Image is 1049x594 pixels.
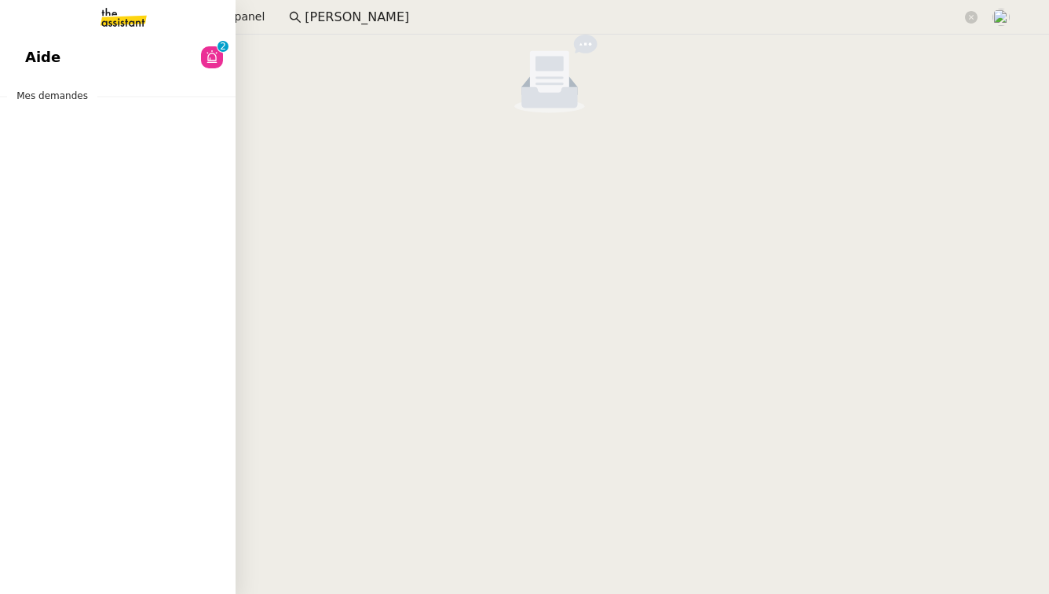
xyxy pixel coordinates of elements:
p: 2 [220,41,226,55]
span: Aide [25,46,60,69]
span: Mes demandes [7,88,97,104]
nz-badge-sup: 2 [217,41,228,52]
img: users%2FPPrFYTsEAUgQy5cK5MCpqKbOX8K2%2Favatar%2FCapture%20d%E2%80%99e%CC%81cran%202023-06-05%20a%... [992,9,1010,26]
input: Rechercher [305,7,962,28]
